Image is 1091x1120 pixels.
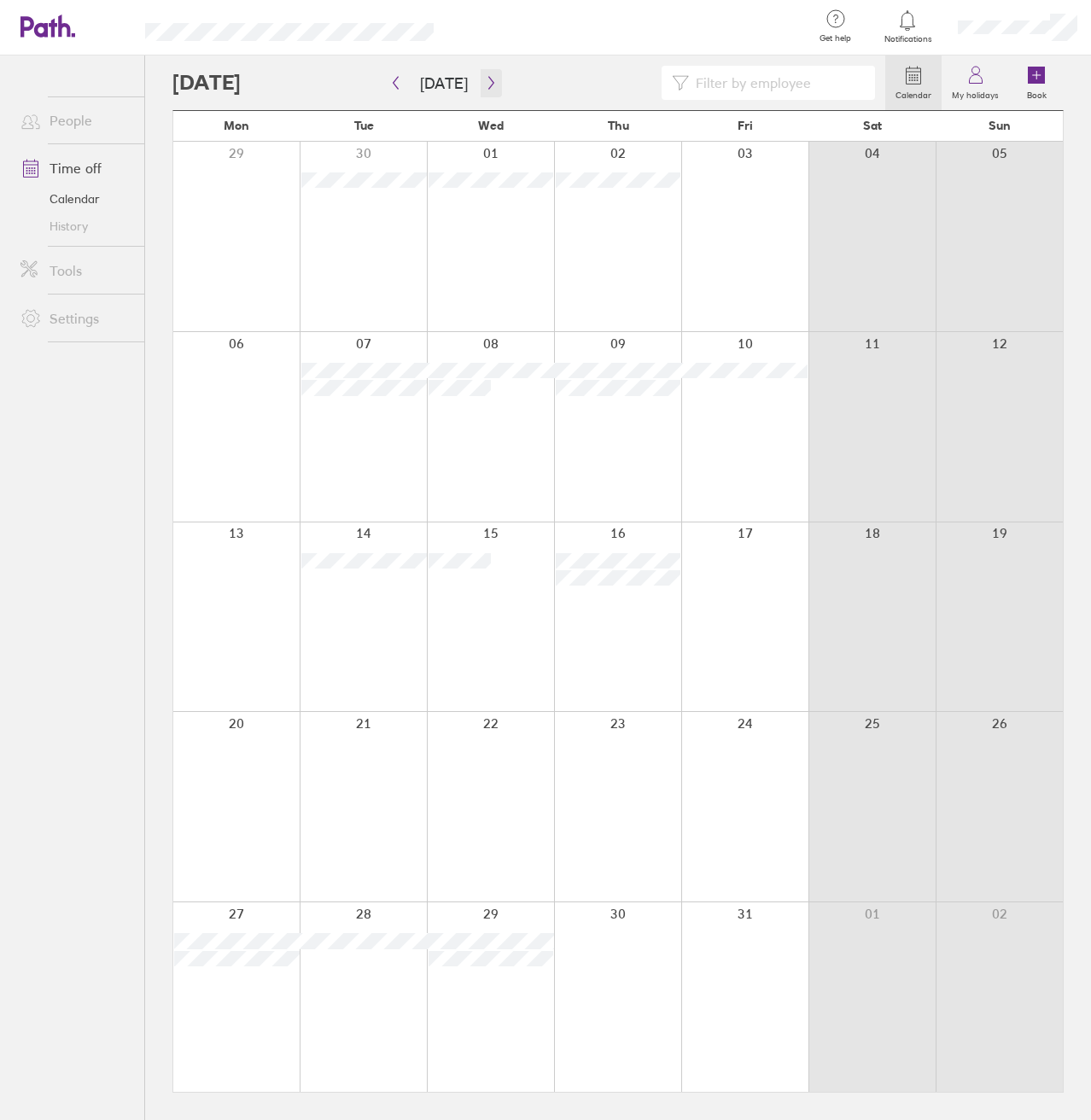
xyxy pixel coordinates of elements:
[7,185,144,213] a: Calendar
[989,119,1011,132] span: Sun
[885,85,942,101] label: Calendar
[224,119,249,132] span: Mon
[478,119,504,132] span: Wed
[406,69,481,97] button: [DATE]
[7,301,144,335] a: Settings
[863,119,882,132] span: Sat
[1009,55,1064,110] a: Book
[689,67,866,99] input: Filter by employee
[738,119,753,132] span: Fri
[880,9,936,44] a: Notifications
[354,119,374,132] span: Tue
[608,119,629,132] span: Thu
[880,34,936,44] span: Notifications
[808,33,863,44] span: Get help
[7,213,144,240] a: History
[7,151,144,185] a: Time off
[1017,85,1057,101] label: Book
[7,254,144,288] a: Tools
[885,55,942,110] a: Calendar
[942,85,1009,101] label: My holidays
[942,55,1009,110] a: My holidays
[7,103,144,137] a: People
